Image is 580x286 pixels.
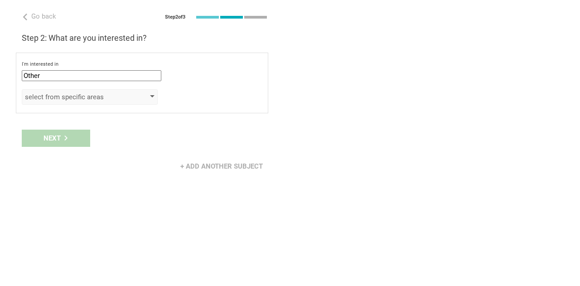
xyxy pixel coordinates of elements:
[165,14,185,20] div: Step 2 of 3
[22,61,262,68] div: I'm interested in
[22,70,161,81] input: subject or discipline
[22,33,268,44] h3: Step 2: What are you interested in?
[31,12,56,20] span: Go back
[25,92,129,102] div: select from specific areas
[175,158,268,175] div: + Add another subject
